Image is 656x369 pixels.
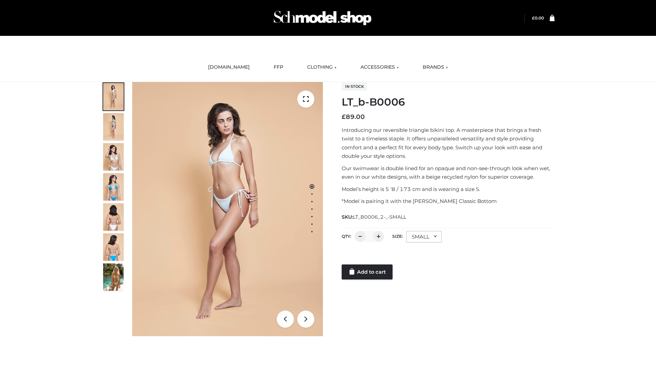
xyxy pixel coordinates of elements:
[532,15,544,20] bdi: 0.00
[103,173,124,201] img: ArielClassicBikiniTop_CloudNine_AzureSky_OW114ECO_4-scaled.jpg
[103,233,124,261] img: ArielClassicBikiniTop_CloudNine_AzureSky_OW114ECO_8-scaled.jpg
[103,263,124,291] img: Arieltop_CloudNine_AzureSky2.jpg
[271,4,374,31] img: Schmodel Admin 964
[353,214,406,220] span: LT_B0006_2-_-SMALL
[103,113,124,140] img: ArielClassicBikiniTop_CloudNine_AzureSky_OW114ECO_2-scaled.jpg
[132,82,323,336] img: ArielClassicBikiniTop_CloudNine_AzureSky_OW114ECO_1
[342,96,555,108] h1: LT_b-B0006
[406,231,442,243] div: SMALL
[342,82,367,91] span: In stock
[342,126,555,161] p: Introducing our reversible triangle bikini top. A masterpiece that brings a fresh twist to a time...
[103,203,124,231] img: ArielClassicBikiniTop_CloudNine_AzureSky_OW114ECO_7-scaled.jpg
[342,185,555,194] p: Model’s height is 5 ‘8 / 173 cm and is wearing a size S.
[392,234,403,239] label: Size:
[203,60,255,75] a: [DOMAIN_NAME]
[418,60,453,75] a: BRANDS
[342,164,555,181] p: Our swimwear is double lined for an opaque and non-see-through look when wet, even in our white d...
[342,113,346,121] span: £
[103,143,124,170] img: ArielClassicBikiniTop_CloudNine_AzureSky_OW114ECO_3-scaled.jpg
[532,15,544,20] a: £0.00
[342,264,393,279] a: Add to cart
[269,60,288,75] a: FFP
[355,60,404,75] a: ACCESSORIES
[302,60,342,75] a: CLOTHING
[342,113,365,121] bdi: 89.00
[532,15,535,20] span: £
[342,197,555,206] p: *Model is pairing it with the [PERSON_NAME] Classic Bottom
[342,213,407,221] span: SKU:
[342,234,351,239] label: QTY:
[103,83,124,110] img: ArielClassicBikiniTop_CloudNine_AzureSky_OW114ECO_1-scaled.jpg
